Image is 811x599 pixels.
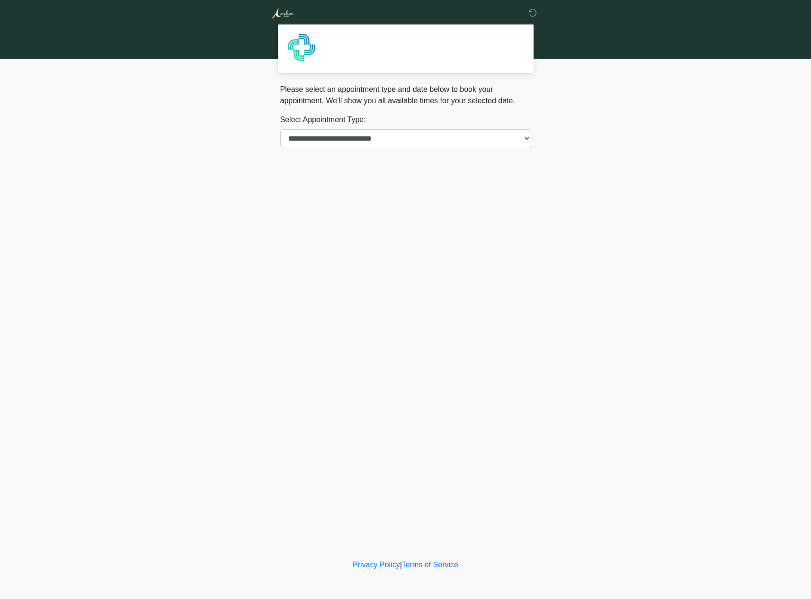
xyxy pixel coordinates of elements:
[280,114,366,125] label: Select Appointment Type:
[287,33,316,62] img: Agent Avatar
[271,7,294,19] img: Aurelion Med Spa Logo
[353,561,400,569] a: Privacy Policy
[400,561,402,569] a: |
[280,84,531,107] p: Please select an appointment type and date below to book your appointment. We'll show you all ava...
[402,561,458,569] a: Terms of Service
